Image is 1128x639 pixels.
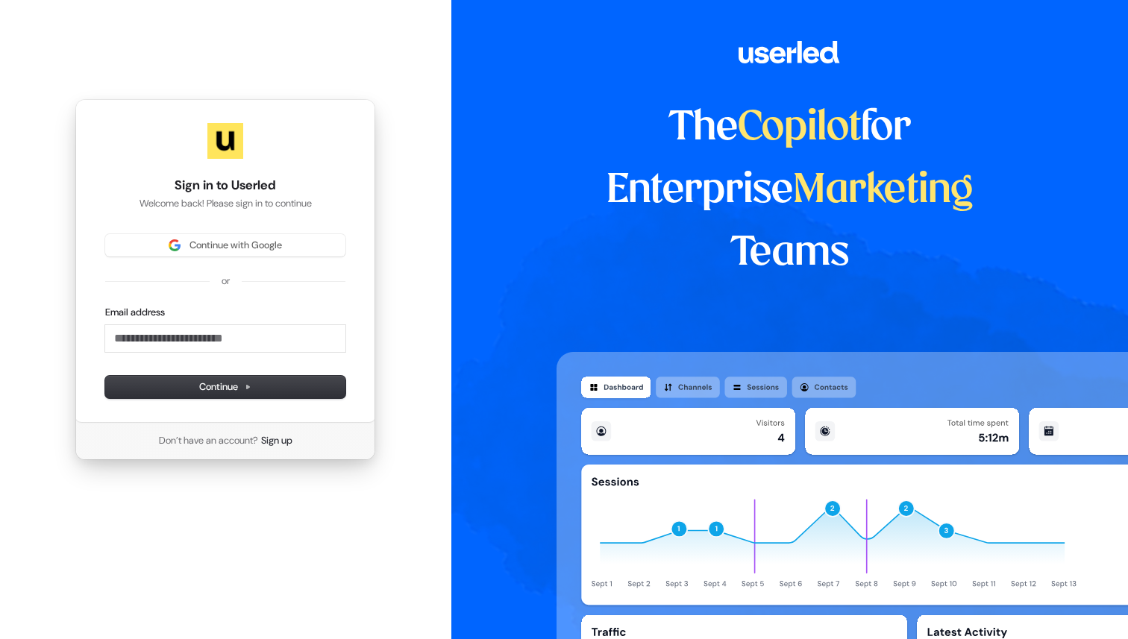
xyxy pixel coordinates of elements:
a: Sign up [261,434,292,447]
span: Don’t have an account? [159,434,258,447]
p: or [222,274,230,288]
button: Sign in with GoogleContinue with Google [105,234,345,256]
h1: Sign in to Userled [105,177,345,195]
img: Sign in with Google [169,239,181,251]
label: Email address [105,306,165,319]
img: Userled [207,123,243,159]
span: Copilot [738,109,861,148]
button: Continue [105,376,345,398]
span: Continue [199,380,251,394]
h1: The for Enterprise Teams [557,97,1023,285]
span: Continue with Google [189,239,282,252]
p: Welcome back! Please sign in to continue [105,197,345,210]
span: Marketing [793,171,974,210]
